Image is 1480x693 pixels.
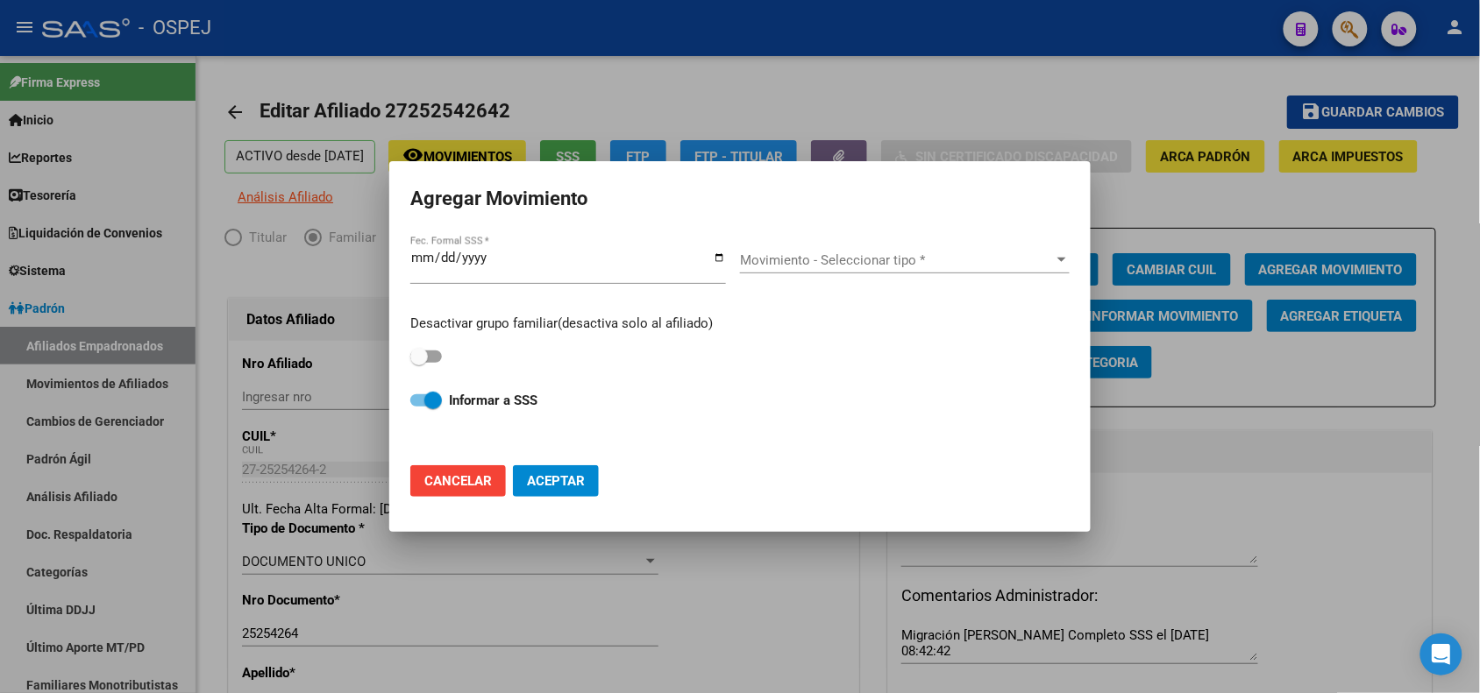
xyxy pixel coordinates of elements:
[513,465,599,497] button: Aceptar
[410,465,506,497] button: Cancelar
[424,473,492,489] span: Cancelar
[740,252,1054,268] span: Movimiento - Seleccionar tipo *
[449,392,537,408] strong: Informar a SSS
[410,182,1070,216] h2: Agregar Movimiento
[1420,633,1462,675] div: Open Intercom Messenger
[410,314,1070,334] p: Desactivar grupo familiar(desactiva solo al afiliado)
[527,473,585,489] span: Aceptar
